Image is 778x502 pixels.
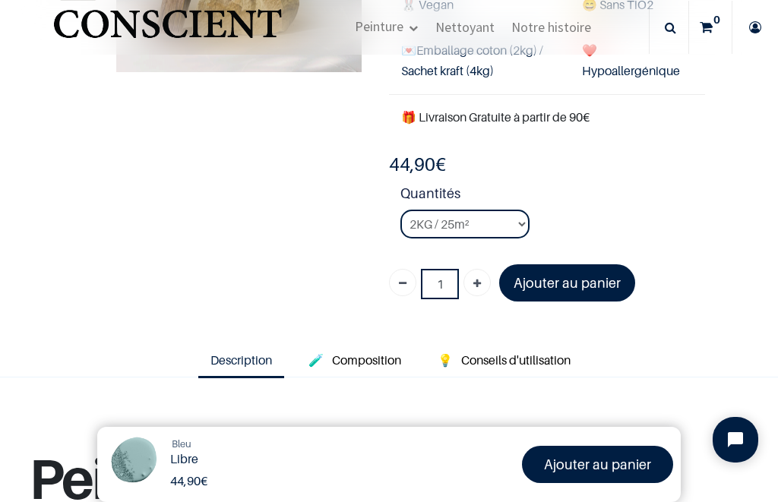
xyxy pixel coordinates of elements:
[308,352,324,368] span: 🧪
[389,153,435,175] span: 44,90
[401,109,590,125] font: 🎁 Livraison Gratuite à partir de 90€
[170,452,404,466] h1: Libre
[544,456,651,472] font: Ajouter au panier
[463,269,491,296] a: Ajouter
[50,1,285,61] span: Logo of Conscient
[570,28,705,94] td: ❤️Hypoallergénique
[438,352,453,368] span: 💡
[689,1,732,54] a: 0
[511,18,591,36] span: Notre histoire
[499,264,635,302] a: Ajouter au panier
[389,28,570,94] td: Emballage coton (2kg) / Sachet kraft (4kg)
[172,437,191,452] a: Bleu
[700,404,771,475] iframe: Tidio Chat
[435,18,495,36] span: Nettoyant
[172,437,191,450] span: Bleu
[50,1,285,54] a: Logo of Conscient
[389,269,416,296] a: Supprimer
[389,153,446,175] b: €
[210,352,272,368] span: Description
[461,352,571,368] span: Conseils d'utilisation
[710,12,724,27] sup: 0
[170,473,207,488] b: €
[332,352,401,368] span: Composition
[50,1,285,61] img: Conscient
[105,434,162,491] img: Product Image
[170,473,201,488] span: 44,90
[355,17,403,35] span: Peinture
[514,275,621,291] font: Ajouter au panier
[522,446,673,483] a: Ajouter au panier
[400,183,705,210] strong: Quantités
